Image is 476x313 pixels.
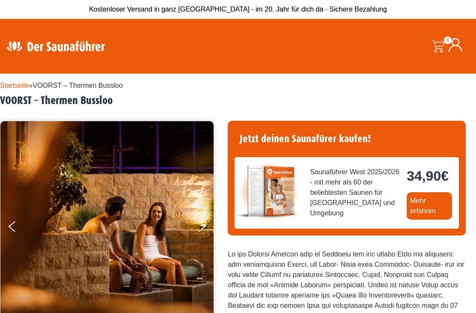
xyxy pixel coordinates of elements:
[441,168,449,184] span: €
[407,168,449,184] bdi: 34,90
[444,36,452,44] span: 0
[407,192,452,220] a: Mehr erfahren
[9,218,30,239] button: Previous
[33,82,123,89] span: VOORST – Thermen Bussloo
[197,218,218,239] button: Next
[89,6,387,13] span: Kostenloser Versand in ganz [GEOGRAPHIC_DATA] - im 20. Jahr für dich da - Sichere Bezahlung
[235,128,459,150] h4: Jetzt deinen Saunafürer kaufen!
[235,157,303,226] img: der-saunafuehrer-2025-west.jpg
[310,167,400,218] span: Saunaführer West 2025/2026 - mit mehr als 60 der beliebtesten Saunen für [GEOGRAPHIC_DATA] und Um...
